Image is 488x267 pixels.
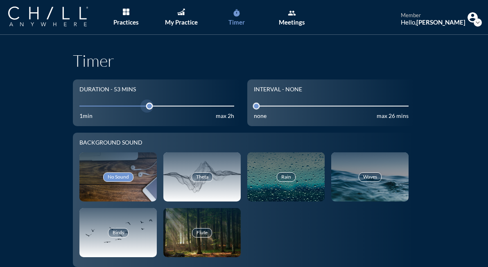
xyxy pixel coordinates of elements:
a: Company Logo [8,7,104,27]
div: Interval - None [254,86,302,93]
div: No Sound [103,172,133,181]
div: Waves [359,172,382,181]
strong: [PERSON_NAME] [416,18,465,26]
div: max 26 mins [377,113,409,120]
div: Duration - 53 mins [79,86,136,93]
div: Timer [228,18,245,26]
i: timer [233,9,241,17]
h1: Timer [73,51,415,70]
div: Hello, [401,18,465,26]
div: My Practice [165,18,198,26]
img: Company Logo [8,7,88,26]
div: Flute [192,228,212,237]
img: List [123,9,129,15]
div: Background sound [79,139,409,146]
div: none [254,113,267,120]
div: Meetings [279,18,305,26]
div: Birds [108,228,129,237]
div: 1min [79,113,93,120]
div: Practices [113,18,139,26]
i: group [288,9,296,17]
i: expand_more [474,18,482,27]
div: max 2h [216,113,234,120]
div: Rain [277,172,296,181]
img: Profile icon [468,12,478,23]
div: Theta [192,172,213,181]
img: Graph [177,9,185,15]
div: member [401,12,465,19]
